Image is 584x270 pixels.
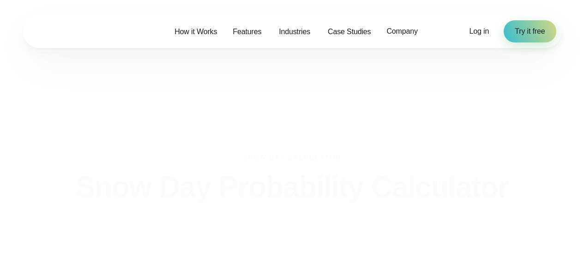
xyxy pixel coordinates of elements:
span: Log in [470,27,489,35]
a: Try it free [504,20,556,42]
span: Try it free [515,26,545,37]
span: Case Studies [328,26,371,37]
a: How it Works [167,22,225,41]
span: Industries [279,26,310,37]
a: Case Studies [320,22,379,41]
a: Log in [470,26,489,37]
span: How it Works [175,26,217,37]
span: Company [386,26,417,37]
span: Features [233,26,261,37]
